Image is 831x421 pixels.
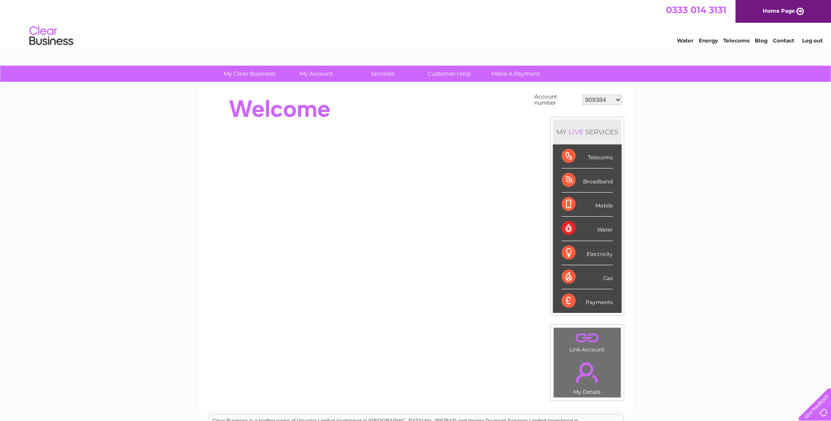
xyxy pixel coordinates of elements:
[773,37,794,44] a: Contact
[556,357,619,388] a: .
[699,37,718,44] a: Energy
[562,265,613,289] div: Gas
[280,66,352,82] a: My Account
[666,4,726,15] a: 0333 014 3131
[532,91,580,108] td: Account number
[567,128,585,136] div: LIVE
[213,66,286,82] a: My Clear Business
[562,241,613,265] div: Electricity
[755,37,767,44] a: Blog
[413,66,485,82] a: Customer Help
[562,217,613,241] div: Water
[553,355,621,398] td: My Details
[553,119,622,144] div: MY SERVICES
[209,5,623,42] div: Clear Business is a trading name of Verastar Limited (registered in [GEOGRAPHIC_DATA] No. 3667643...
[480,66,552,82] a: Make A Payment
[562,144,613,168] div: Telecoms
[562,193,613,217] div: Mobile
[347,66,419,82] a: Services
[723,37,750,44] a: Telecoms
[29,23,74,49] img: logo.png
[562,289,613,313] div: Payments
[677,37,693,44] a: Water
[553,327,621,355] td: Link Account
[556,330,619,345] a: .
[802,37,823,44] a: Log out
[562,168,613,193] div: Broadband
